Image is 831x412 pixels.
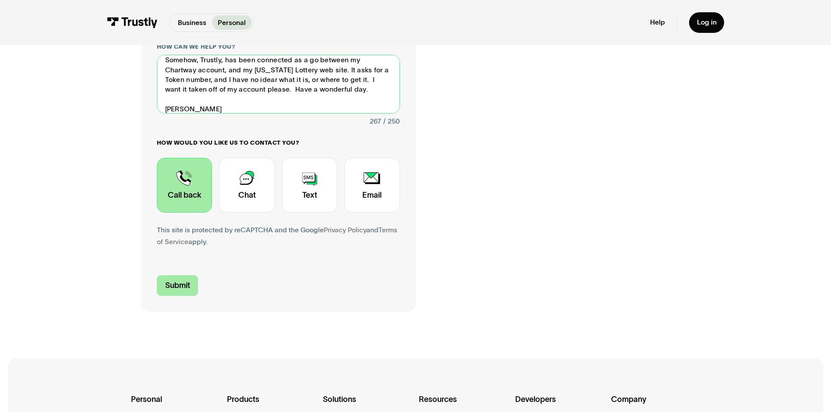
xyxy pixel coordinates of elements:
[172,15,212,29] a: Business
[157,226,397,245] a: Terms of Service
[697,18,717,27] div: Log in
[650,18,665,27] a: Help
[212,15,252,29] a: Personal
[107,17,158,28] img: Trustly Logo
[218,18,246,28] p: Personal
[370,116,381,128] div: 267
[383,116,400,128] div: / 250
[157,224,400,248] div: This site is protected by reCAPTCHA and the Google and apply.
[157,43,400,51] label: How can we help you?
[157,139,400,147] label: How would you like us to contact you?
[324,226,366,234] a: Privacy Policy
[157,275,198,296] input: Submit
[689,12,725,33] a: Log in
[178,18,206,28] p: Business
